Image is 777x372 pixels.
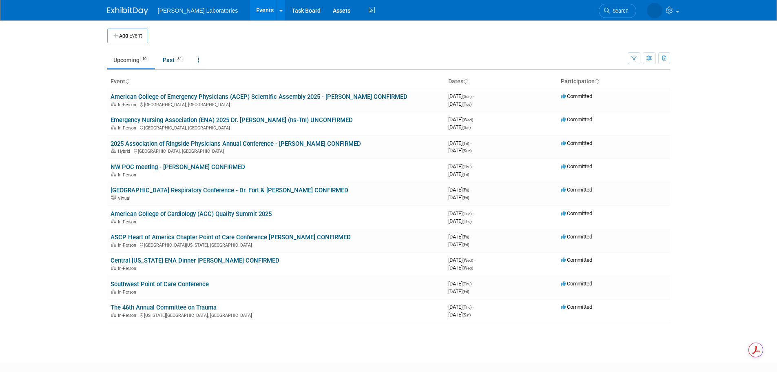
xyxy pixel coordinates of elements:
[448,101,472,107] span: [DATE]
[118,196,133,201] span: Virtual
[107,29,148,43] button: Add Event
[118,266,139,271] span: In-Person
[448,304,474,310] span: [DATE]
[111,257,279,264] a: Central [US_STATE] ENA Dinner [PERSON_NAME] CONFIRMED
[463,219,472,224] span: (Thu)
[561,163,592,169] span: Committed
[561,304,592,310] span: Committed
[118,172,139,178] span: In-Person
[448,163,474,169] span: [DATE]
[111,102,116,106] img: In-Person Event
[157,52,190,68] a: Past84
[463,290,469,294] span: (Fri)
[111,234,351,241] a: ASCP Heart of America Chapter Point of Care Conference [PERSON_NAME] CONFIRMED
[448,171,469,177] span: [DATE]
[448,194,469,200] span: [DATE]
[448,147,472,154] span: [DATE]
[473,304,474,310] span: -
[463,266,473,270] span: (Wed)
[463,141,469,146] span: (Fri)
[595,78,599,85] a: Sort by Participation Type
[448,124,471,130] span: [DATE]
[463,258,473,263] span: (Wed)
[473,163,474,169] span: -
[473,281,474,287] span: -
[107,75,445,89] th: Event
[111,140,361,147] a: 2025 Association of Ringside Physicians Annual Conference - [PERSON_NAME] CONFIRMED
[473,93,474,99] span: -
[118,219,139,225] span: In-Person
[463,282,472,286] span: (Thu)
[647,3,662,18] img: Tisha Davis
[448,140,472,146] span: [DATE]
[448,241,469,247] span: [DATE]
[140,56,149,62] span: 10
[118,243,139,248] span: In-Person
[463,313,471,317] span: (Sat)
[561,116,592,123] span: Committed
[111,219,116,223] img: In-Person Event
[118,102,139,107] span: In-Person
[448,116,476,123] span: [DATE]
[463,149,472,153] span: (Sun)
[111,163,245,171] a: NW POC meeting - [PERSON_NAME] CONFIRMED
[463,196,469,200] span: (Fri)
[463,188,469,192] span: (Fri)
[463,172,469,177] span: (Fri)
[448,281,474,287] span: [DATE]
[463,243,469,247] span: (Fri)
[561,234,592,240] span: Committed
[111,266,116,270] img: In-Person Event
[463,235,469,239] span: (Fri)
[445,75,558,89] th: Dates
[474,116,476,123] span: -
[448,312,471,318] span: [DATE]
[473,210,474,216] span: -
[561,93,592,99] span: Committed
[111,196,116,200] img: Virtual Event
[118,125,139,131] span: In-Person
[111,281,209,288] a: Southwest Point of Care Conference
[561,281,592,287] span: Committed
[111,149,116,153] img: Hybrid Event
[463,118,473,122] span: (Wed)
[470,187,472,193] span: -
[111,101,442,107] div: [GEOGRAPHIC_DATA], [GEOGRAPHIC_DATA]
[561,257,592,263] span: Committed
[111,125,116,129] img: In-Person Event
[448,210,474,216] span: [DATE]
[448,257,476,263] span: [DATE]
[111,187,348,194] a: [GEOGRAPHIC_DATA] Respiratory Conference - Dr. Fort & [PERSON_NAME] CONFIRMED
[111,116,353,124] a: Emergency Nursing Association (ENA) 2025 Dr. [PERSON_NAME] (hs-TnI) UNCONFIRMED
[111,147,442,154] div: [GEOGRAPHIC_DATA], [GEOGRAPHIC_DATA]
[125,78,129,85] a: Sort by Event Name
[118,290,139,295] span: In-Person
[561,210,592,216] span: Committed
[111,93,407,100] a: American College of Emergency Physicians (ACEP) Scientific Assembly 2025 - [PERSON_NAME] CONFIRMED
[610,8,629,14] span: Search
[470,140,472,146] span: -
[111,243,116,247] img: In-Person Event
[463,125,471,130] span: (Sat)
[111,210,272,218] a: American College of Cardiology (ACC) Quality Summit 2025
[448,288,469,294] span: [DATE]
[463,78,467,85] a: Sort by Start Date
[107,52,155,68] a: Upcoming10
[448,93,474,99] span: [DATE]
[111,312,442,318] div: [US_STATE][GEOGRAPHIC_DATA], [GEOGRAPHIC_DATA]
[175,56,184,62] span: 84
[448,265,473,271] span: [DATE]
[599,4,636,18] a: Search
[448,187,472,193] span: [DATE]
[561,140,592,146] span: Committed
[111,124,442,131] div: [GEOGRAPHIC_DATA], [GEOGRAPHIC_DATA]
[561,187,592,193] span: Committed
[463,94,472,99] span: (Sun)
[111,290,116,294] img: In-Person Event
[463,305,472,310] span: (Thu)
[111,313,116,317] img: In-Person Event
[111,241,442,248] div: [GEOGRAPHIC_DATA][US_STATE], [GEOGRAPHIC_DATA]
[118,149,133,154] span: Hybrid
[158,7,238,14] span: [PERSON_NAME] Laboratories
[111,172,116,176] img: In-Person Event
